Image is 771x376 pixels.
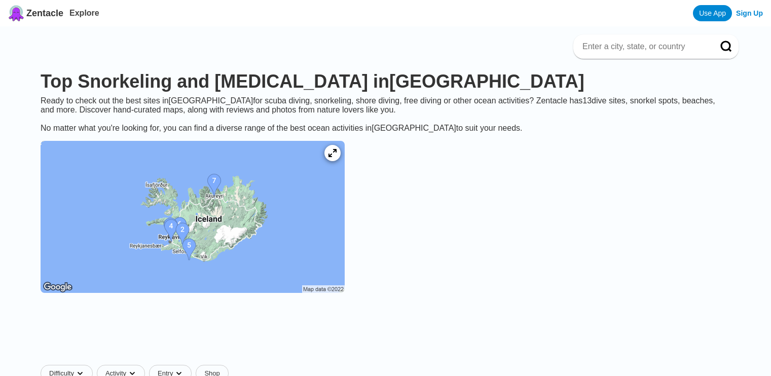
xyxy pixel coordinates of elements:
[581,42,706,52] input: Enter a city, state, or country
[693,5,732,21] a: Use App
[41,141,345,293] img: Iceland dive site map
[32,96,739,133] div: Ready to check out the best sites in [GEOGRAPHIC_DATA] for scuba diving, snorkeling, shore diving...
[736,9,763,17] a: Sign Up
[41,71,730,92] h1: Top Snorkeling and [MEDICAL_DATA] in [GEOGRAPHIC_DATA]
[8,5,63,21] a: Zentacle logoZentacle
[8,5,24,21] img: Zentacle logo
[69,9,99,17] a: Explore
[26,8,63,19] span: Zentacle
[32,133,353,303] a: Iceland dive site map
